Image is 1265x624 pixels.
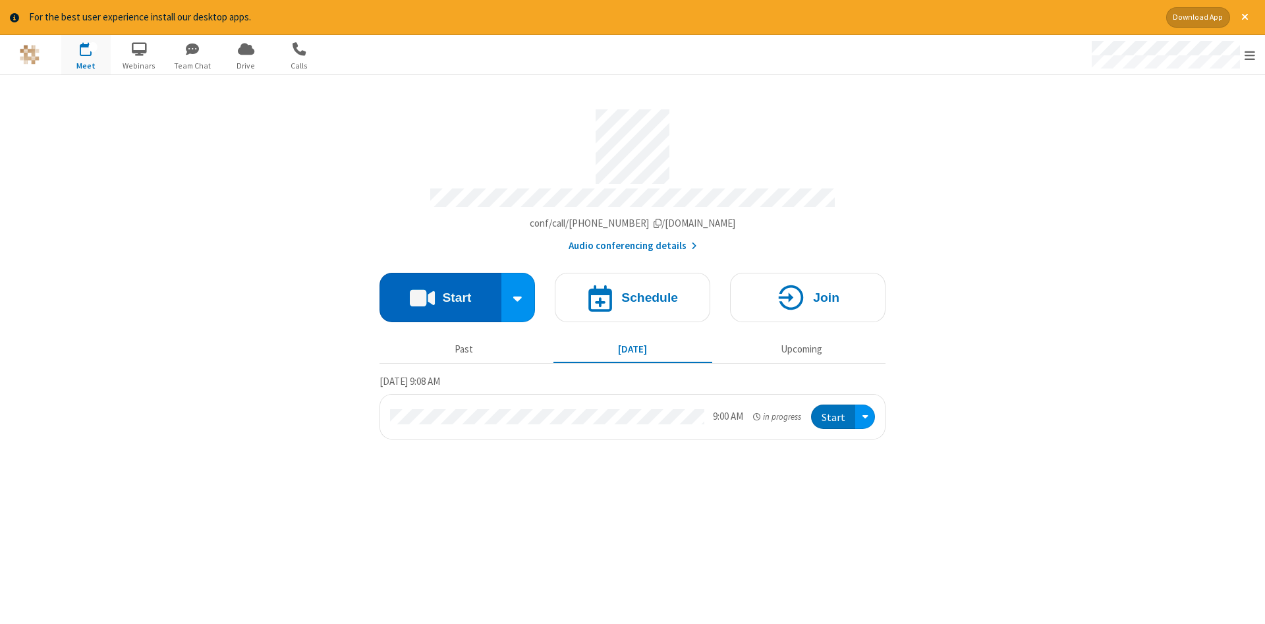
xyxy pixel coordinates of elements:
[379,374,885,440] section: Today's Meetings
[379,99,885,253] section: Account details
[569,239,697,254] button: Audio conferencing details
[621,291,678,304] h4: Schedule
[61,60,111,72] span: Meet
[89,42,98,52] div: 1
[713,409,743,424] div: 9:00 AM
[442,291,471,304] h4: Start
[221,60,271,72] span: Drive
[1079,35,1265,74] div: Open menu
[813,291,839,304] h4: Join
[168,60,217,72] span: Team Chat
[385,337,544,362] button: Past
[20,45,40,65] img: QA Selenium DO NOT DELETE OR CHANGE
[855,405,875,429] div: Open menu
[730,273,885,322] button: Join
[1235,7,1255,28] button: Close alert
[5,35,54,74] button: Logo
[530,216,736,231] button: Copy my meeting room linkCopy my meeting room link
[722,337,881,362] button: Upcoming
[1166,7,1230,28] button: Download App
[379,273,501,322] button: Start
[753,411,801,423] em: in progress
[115,60,164,72] span: Webinars
[555,273,710,322] button: Schedule
[29,10,1156,25] div: For the best user experience install our desktop apps.
[501,273,536,322] div: Start conference options
[553,337,712,362] button: [DATE]
[530,217,736,229] span: Copy my meeting room link
[379,375,440,387] span: [DATE] 9:08 AM
[811,405,855,429] button: Start
[275,60,324,72] span: Calls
